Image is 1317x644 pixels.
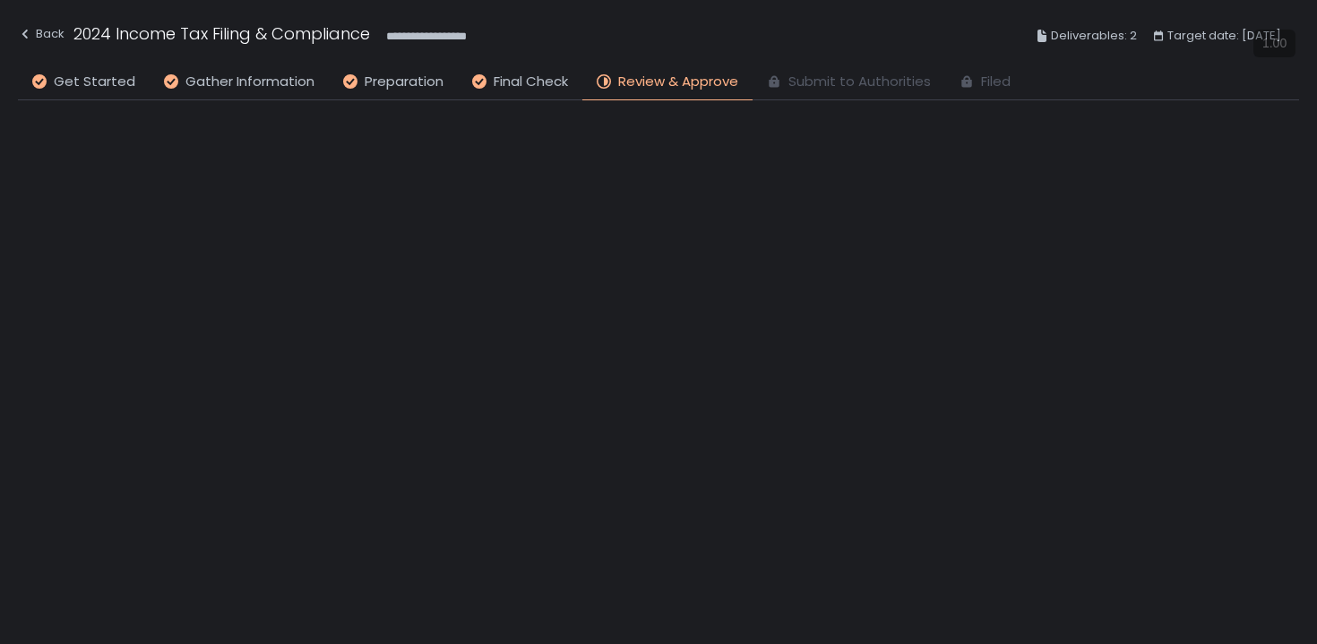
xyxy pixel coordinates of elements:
span: Preparation [365,72,443,92]
span: Final Check [494,72,568,92]
span: Gather Information [185,72,314,92]
h1: 2024 Income Tax Filing & Compliance [73,21,370,46]
span: Deliverables: 2 [1051,25,1137,47]
span: Review & Approve [618,72,738,92]
span: Submit to Authorities [788,72,931,92]
span: Filed [981,72,1011,92]
span: Target date: [DATE] [1167,25,1281,47]
span: Get Started [54,72,135,92]
button: Back [18,21,65,51]
div: Back [18,23,65,45]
